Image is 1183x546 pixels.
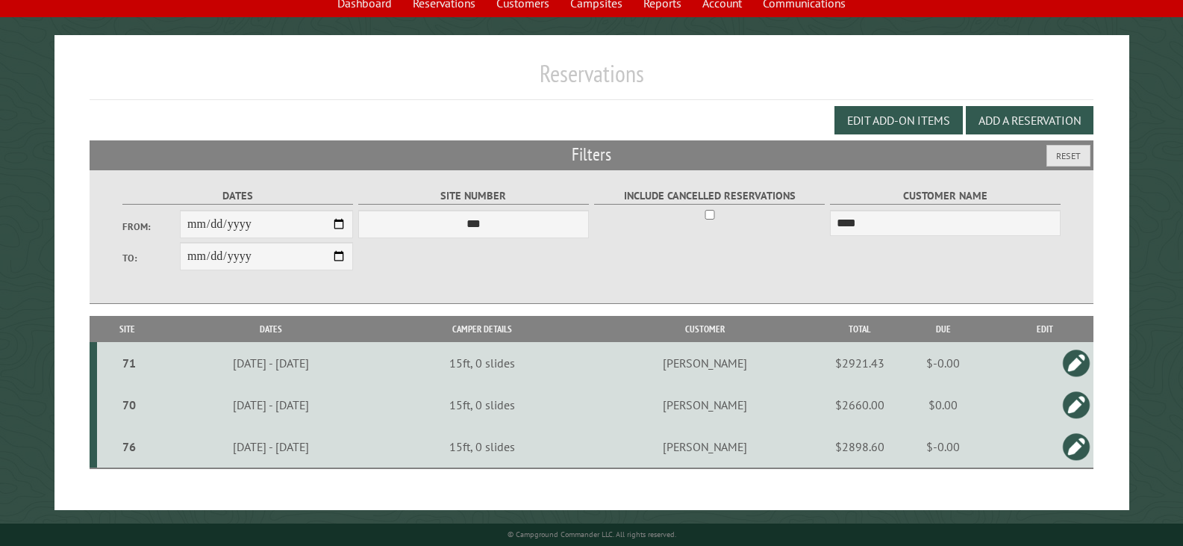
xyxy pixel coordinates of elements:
[103,439,155,454] div: 76
[160,397,381,412] div: [DATE] - [DATE]
[384,426,581,468] td: 15ft, 0 slides
[90,140,1093,169] h2: Filters
[834,106,963,134] button: Edit Add-on Items
[830,316,890,342] th: Total
[581,342,830,384] td: [PERSON_NAME]
[890,384,997,426] td: $0.00
[890,316,997,342] th: Due
[358,187,590,205] label: Site Number
[830,384,890,426] td: $2660.00
[830,187,1061,205] label: Customer Name
[581,384,830,426] td: [PERSON_NAME]
[122,187,354,205] label: Dates
[966,106,1093,134] button: Add a Reservation
[122,220,180,234] label: From:
[594,187,825,205] label: Include Cancelled Reservations
[890,426,997,468] td: $-0.00
[996,316,1093,342] th: Edit
[830,426,890,468] td: $2898.60
[384,384,581,426] td: 15ft, 0 slides
[90,59,1093,100] h1: Reservations
[97,316,158,342] th: Site
[103,356,155,370] div: 71
[890,342,997,384] td: $-0.00
[103,397,155,412] div: 70
[160,356,381,370] div: [DATE] - [DATE]
[384,342,581,384] td: 15ft, 0 slides
[508,530,676,539] small: © Campground Commander LLC. All rights reserved.
[122,251,180,265] label: To:
[158,316,384,342] th: Dates
[1046,145,1090,167] button: Reset
[384,316,581,342] th: Camper Details
[581,426,830,468] td: [PERSON_NAME]
[581,316,830,342] th: Customer
[160,439,381,454] div: [DATE] - [DATE]
[830,342,890,384] td: $2921.43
